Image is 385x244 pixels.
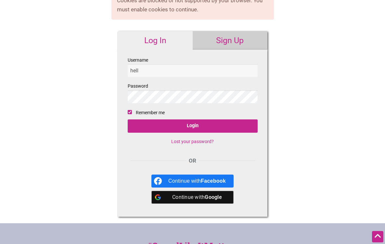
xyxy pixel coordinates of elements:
label: Password [128,82,258,103]
div: Continue with [168,191,226,204]
b: Facebook [201,178,226,184]
a: Continue with <b>Facebook</b> [151,175,234,188]
a: Lost your password? [171,139,214,144]
div: OR [128,157,258,165]
b: Google [205,194,222,200]
input: Login [128,119,258,133]
label: Username [128,56,258,77]
div: Scroll Back to Top [372,231,383,242]
a: Sign Up [193,31,267,50]
a: Continue with <b>Google</b> [151,191,234,204]
a: Log In [118,31,193,50]
input: Username [128,64,258,77]
label: Remember me [136,109,165,117]
input: Password [128,91,258,103]
div: Continue with [168,175,226,188]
